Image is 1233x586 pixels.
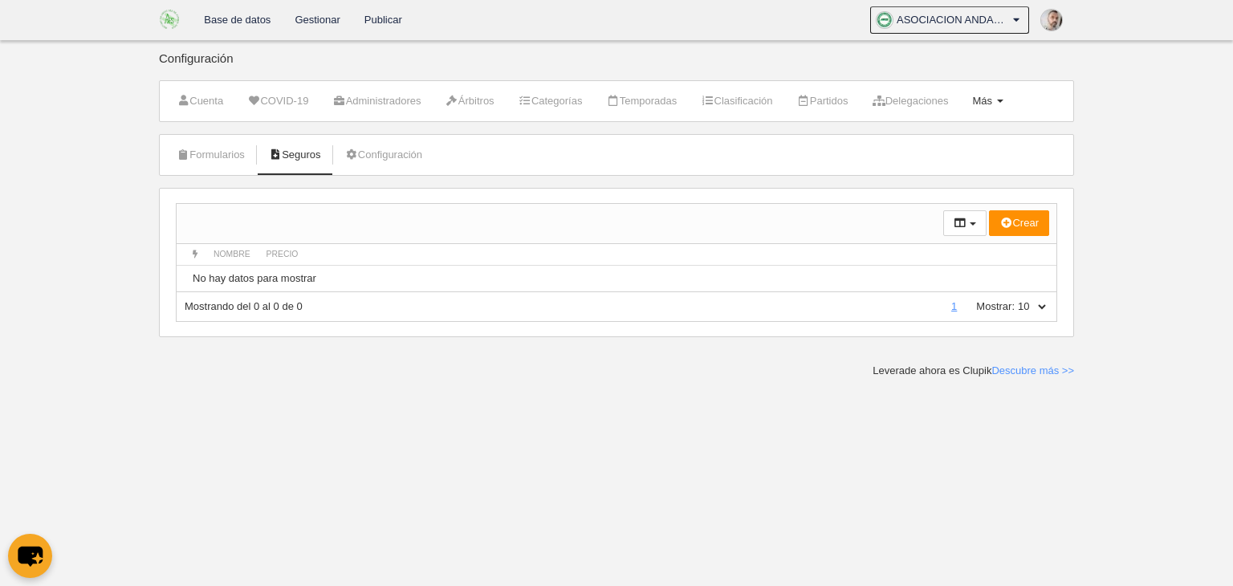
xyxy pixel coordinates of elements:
[193,271,1040,286] div: No hay datos para mostrar
[238,89,317,113] a: COVID-19
[324,89,429,113] a: Administradores
[1041,10,1062,31] img: PabmUuOKiwzn.30x30.jpg
[336,143,431,167] a: Configuración
[159,52,1074,80] div: Configuración
[991,364,1074,376] a: Descubre más >>
[948,300,960,312] a: 1
[972,95,992,107] span: Más
[873,364,1074,378] div: Leverade ahora es Clupik
[863,89,957,113] a: Delegaciones
[877,12,893,28] img: OaOFjlWR71kW.30x30.jpg
[989,210,1049,236] button: Crear
[870,6,1029,34] a: ASOCIACION ANDALUZA DE FUTBOL SALA
[597,89,686,113] a: Temporadas
[788,89,857,113] a: Partidos
[185,300,303,312] span: Mostrando del 0 al 0 de 0
[960,299,1015,314] label: Mostrar:
[510,89,592,113] a: Categorías
[267,250,299,258] span: Precio
[437,89,503,113] a: Árbitros
[963,89,1011,113] a: Más
[8,534,52,578] button: chat-button
[897,12,1009,28] span: ASOCIACION ANDALUZA DE FUTBOL SALA
[168,143,254,167] a: Formularios
[692,89,781,113] a: Clasificación
[260,143,330,167] a: Seguros
[214,250,250,258] span: Nombre
[168,89,232,113] a: Cuenta
[160,10,180,29] img: ASOCIACION ANDALUZA DE FUTBOL SALA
